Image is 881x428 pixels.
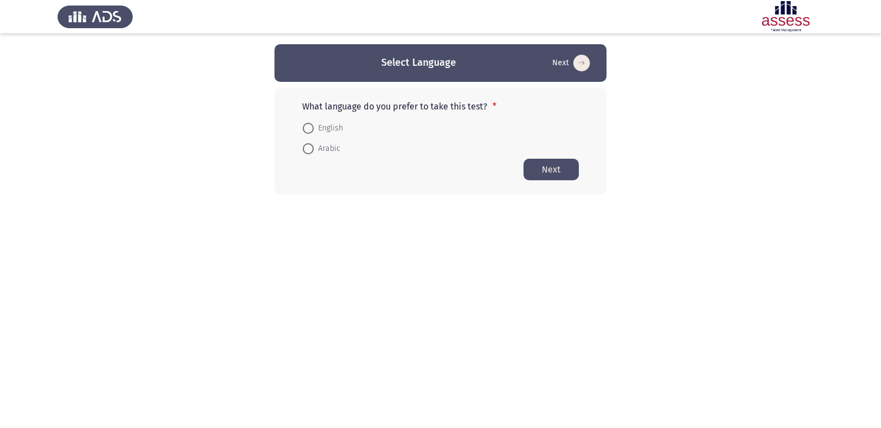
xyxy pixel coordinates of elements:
[302,101,579,112] p: What language do you prefer to take this test?
[748,1,823,32] img: Assessment logo of OCM R1 ASSESS
[549,54,593,72] button: Start assessment
[524,159,579,180] button: Start assessment
[58,1,133,32] img: Assess Talent Management logo
[314,122,343,135] span: English
[314,142,340,155] span: Arabic
[381,56,456,70] h3: Select Language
